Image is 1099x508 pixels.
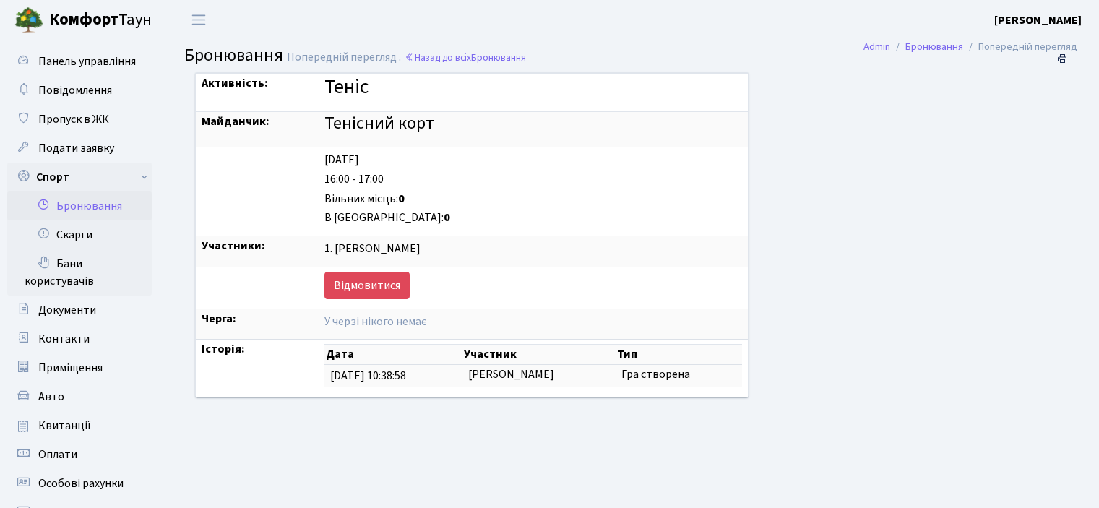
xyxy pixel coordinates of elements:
div: 16:00 - 17:00 [324,171,742,188]
a: Бронювання [7,191,152,220]
b: 0 [444,210,450,225]
span: Бронювання [471,51,526,64]
strong: Участники: [202,238,265,254]
th: Дата [324,345,462,365]
span: Квитанції [38,418,91,434]
div: В [GEOGRAPHIC_DATA]: [324,210,742,226]
span: Таун [49,8,152,33]
nav: breadcrumb [842,32,1099,62]
li: Попередній перегляд [963,39,1077,55]
span: Приміщення [38,360,103,376]
a: Бани користувачів [7,249,152,296]
span: Подати заявку [38,140,114,156]
div: 1. [PERSON_NAME] [324,241,742,257]
a: Особові рахунки [7,469,152,498]
span: Особові рахунки [38,475,124,491]
button: Переключити навігацію [181,8,217,32]
a: Приміщення [7,353,152,382]
th: Тип [616,345,742,365]
span: Бронювання [184,43,283,68]
span: Оплати [38,447,77,462]
td: [PERSON_NAME] [462,365,616,387]
span: Гра створена [621,366,690,382]
strong: Черга: [202,311,236,327]
span: У черзі нікого немає [324,314,426,330]
span: Панель управління [38,53,136,69]
a: Admin [863,39,890,54]
th: Участник [462,345,616,365]
span: Повідомлення [38,82,112,98]
strong: Майданчик: [202,113,270,129]
b: [PERSON_NAME] [994,12,1082,28]
b: 0 [398,191,405,207]
a: Відмовитися [324,272,410,299]
img: logo.png [14,6,43,35]
a: Панель управління [7,47,152,76]
h4: Тенісний корт [324,113,742,134]
a: Бронювання [905,39,963,54]
td: [DATE] 10:38:58 [324,365,462,387]
div: [DATE] [324,152,742,168]
div: Вільних місць: [324,191,742,207]
span: Контакти [38,331,90,347]
span: Документи [38,302,96,318]
a: Повідомлення [7,76,152,105]
a: Оплати [7,440,152,469]
a: Контакти [7,324,152,353]
a: Назад до всіхБронювання [405,51,526,64]
b: Комфорт [49,8,118,31]
span: Авто [38,389,64,405]
a: Квитанції [7,411,152,440]
a: Спорт [7,163,152,191]
strong: Історія: [202,341,245,357]
a: Пропуск в ЖК [7,105,152,134]
h3: Теніс [324,75,742,100]
a: Авто [7,382,152,411]
span: Попередній перегляд . [287,49,401,65]
a: Документи [7,296,152,324]
a: Подати заявку [7,134,152,163]
span: Пропуск в ЖК [38,111,109,127]
a: [PERSON_NAME] [994,12,1082,29]
strong: Активність: [202,75,268,91]
a: Скарги [7,220,152,249]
